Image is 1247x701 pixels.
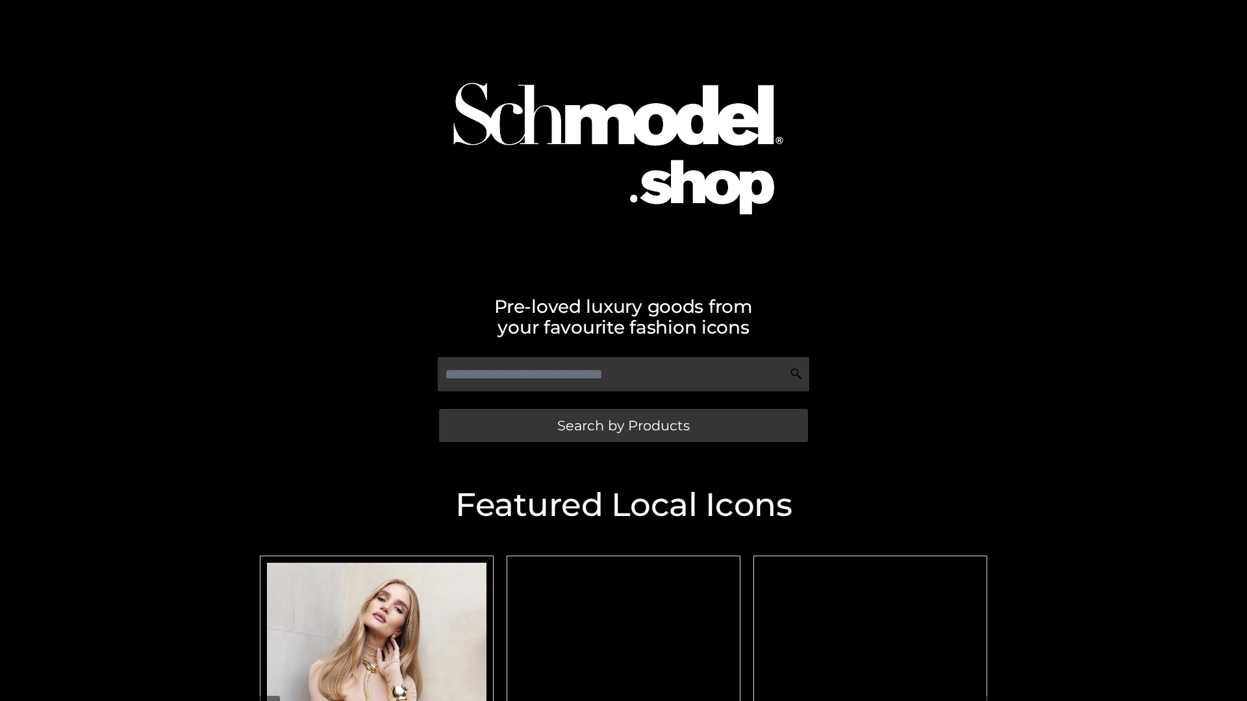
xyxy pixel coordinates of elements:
span: Search by Products [557,419,690,432]
h2: Featured Local Icons​ [253,489,994,521]
h2: Pre-loved luxury goods from your favourite fashion icons [253,296,994,338]
img: Search Icon [790,367,803,380]
a: Search by Products [439,409,808,442]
